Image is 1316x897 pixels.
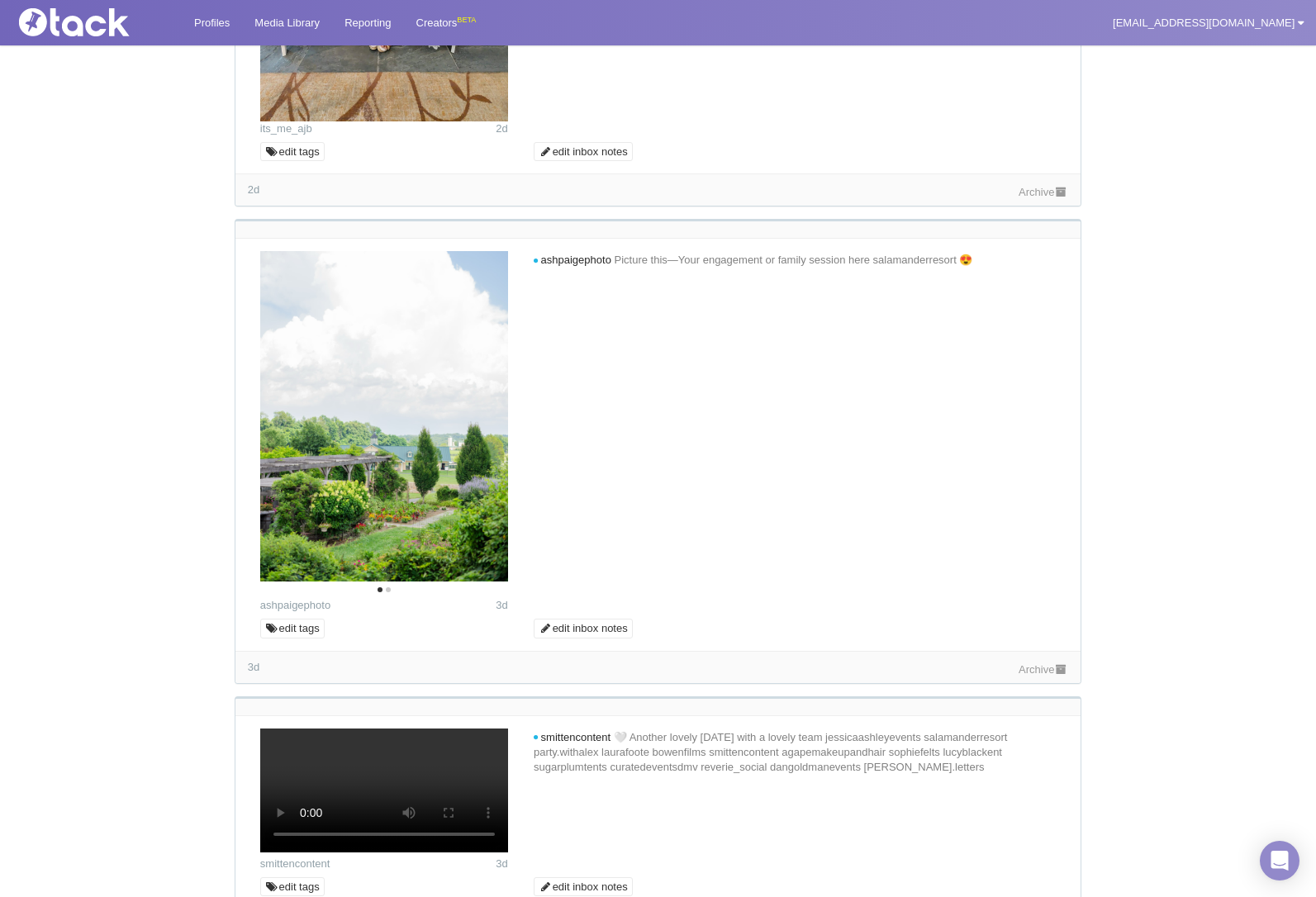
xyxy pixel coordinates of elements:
[260,857,330,870] a: smittencontent
[615,254,973,266] span: Picture this—Your engagement or family session here salamanderresort 😍
[386,587,391,592] li: Page dot 2
[534,259,538,263] i: new
[1260,841,1299,880] div: Open Intercom Messenger
[496,599,507,611] span: 3d
[496,598,507,613] time: Posted: 2025-09-21 22:01 UTC
[248,183,259,196] time: Latest comment: 2025-09-22 11:30 UTC
[12,8,178,36] img: Tack
[260,251,508,581] img: Image may contain: garden, nature, outdoors, plant, tree, fir, grass, park, scenery, summer, coni...
[260,877,325,897] a: edit tags
[496,857,507,871] time: Posted: 2025-09-21 21:18 UTC
[457,12,476,29] div: BETA
[496,121,507,136] time: Posted: 2025-09-22 11:30 UTC
[378,587,382,592] li: Page dot 1
[534,731,1008,773] span: 🤍 Another lovely [DATE] with a lovely team jessicaashleyevents salamanderresort party.withalex la...
[496,857,507,870] span: 3d
[260,619,325,638] a: edit tags
[534,142,633,162] a: edit inbox notes
[260,142,325,162] a: edit tags
[260,122,312,135] a: its_me_ajb
[534,735,538,740] i: new
[541,731,611,743] span: smittencontent
[1019,186,1068,198] a: Archive
[1019,663,1068,676] a: Archive
[496,122,507,135] span: 2d
[534,619,633,638] a: edit inbox notes
[248,661,259,673] span: 3d
[260,599,330,611] a: ashpaigephoto
[541,254,611,266] span: ashpaigephoto
[534,877,633,897] a: edit inbox notes
[248,183,259,196] span: 2d
[248,661,259,673] time: Latest comment: 2025-09-21 22:01 UTC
